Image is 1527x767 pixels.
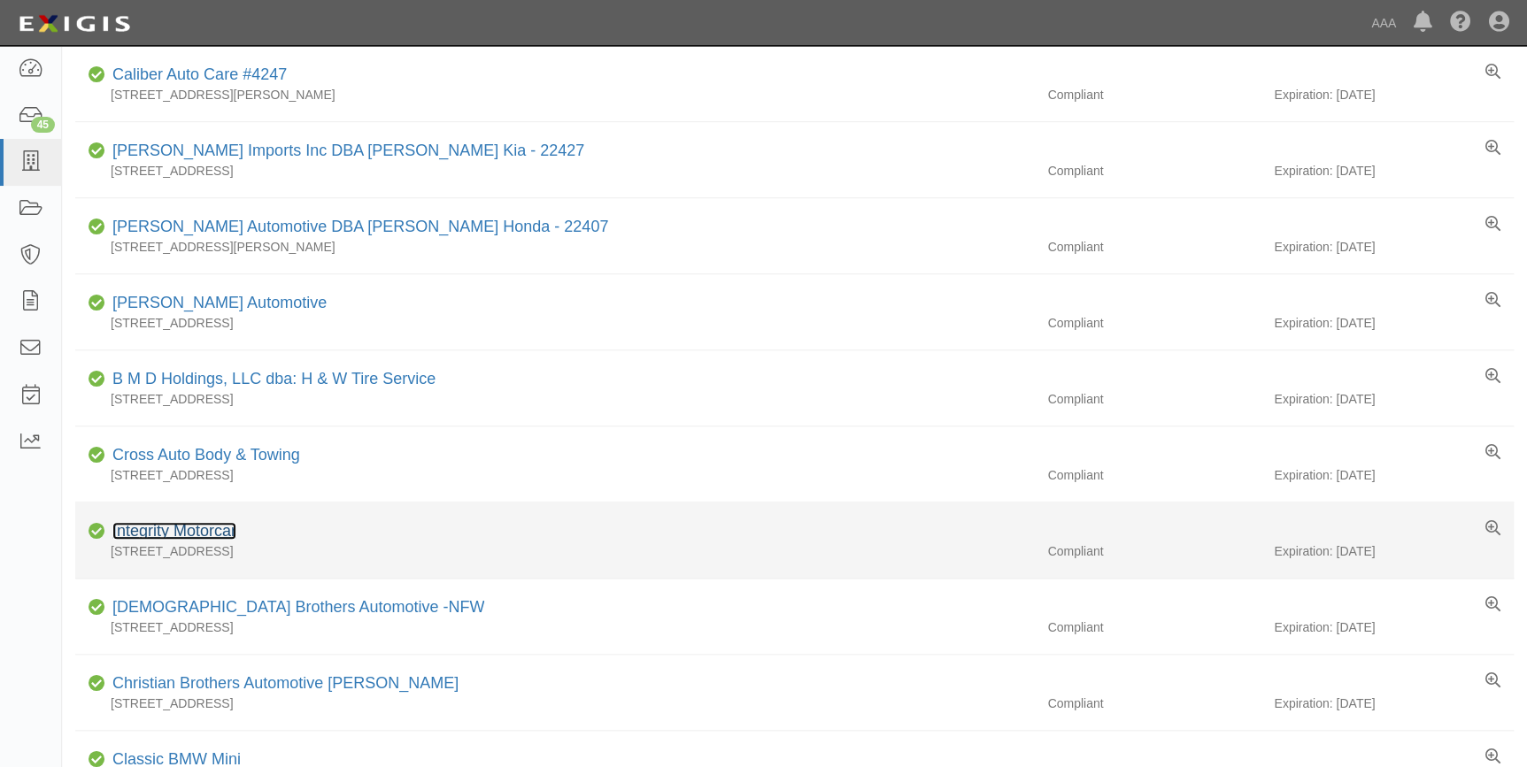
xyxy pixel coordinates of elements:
i: Help Center - Complianz [1450,12,1471,34]
a: [DEMOGRAPHIC_DATA] Brothers Automotive -NFW [112,598,484,616]
div: [STREET_ADDRESS] [75,314,1034,332]
div: Expiration: [DATE] [1274,694,1514,712]
a: [PERSON_NAME] Automotive [112,294,327,311]
div: [STREET_ADDRESS][PERSON_NAME] [75,86,1034,104]
div: Expiration: [DATE] [1274,86,1514,104]
div: Expiration: [DATE] [1274,238,1514,256]
a: Caliber Auto Care #4247 [112,65,287,83]
div: Christian Brothers Automotive Daphne [105,672,459,695]
div: Sames Imports Inc DBA Sames Kia - 22427 [105,140,584,163]
div: Compliant [1034,162,1274,180]
i: Compliant [89,297,105,310]
a: Christian Brothers Automotive [PERSON_NAME] [112,674,459,692]
div: Integrity Motorcar [105,520,236,543]
div: Expiration: [DATE] [1274,466,1514,484]
a: View results summary [1485,368,1500,386]
a: AAA [1362,5,1405,41]
div: Compliant [1034,86,1274,104]
div: Compliant [1034,542,1274,560]
i: Compliant [89,69,105,81]
div: B M D Holdings, LLC dba: H & W Tire Service [105,368,436,391]
i: Compliant [89,221,105,234]
a: Integrity Motorcar [112,522,236,540]
div: Expiration: [DATE] [1274,618,1514,636]
a: View results summary [1485,64,1500,81]
div: [STREET_ADDRESS] [75,618,1034,636]
a: [PERSON_NAME] Automotive DBA [PERSON_NAME] Honda - 22407 [112,218,608,235]
div: Sames Automotive DBA Sames Honda - 22407 [105,216,608,239]
a: View results summary [1485,596,1500,614]
a: View results summary [1485,520,1500,538]
div: [STREET_ADDRESS] [75,542,1034,560]
div: Compliant [1034,314,1274,332]
div: Compliant [1034,238,1274,256]
div: Hale's Automotive [105,292,327,315]
a: View results summary [1485,672,1500,690]
a: View results summary [1485,444,1500,462]
div: [STREET_ADDRESS][PERSON_NAME] [75,238,1034,256]
i: Compliant [89,525,105,538]
div: Caliber Auto Care #4247 [105,64,287,87]
a: View results summary [1485,140,1500,157]
div: Compliant [1034,466,1274,484]
a: View results summary [1485,292,1500,310]
div: Expiration: [DATE] [1274,162,1514,180]
div: Compliant [1034,390,1274,408]
div: [STREET_ADDRESS] [75,466,1034,484]
a: Cross Auto Body & Towing [112,446,300,464]
div: Compliant [1034,694,1274,712]
i: Compliant [89,145,105,157]
div: Compliant [1034,618,1274,636]
div: [STREET_ADDRESS] [75,390,1034,408]
div: 45 [31,117,55,133]
i: Compliant [89,373,105,386]
i: Compliant [89,678,105,690]
div: Expiration: [DATE] [1274,542,1514,560]
div: [STREET_ADDRESS] [75,162,1034,180]
div: Expiration: [DATE] [1274,390,1514,408]
i: Compliant [89,754,105,766]
div: [STREET_ADDRESS] [75,694,1034,712]
img: logo-5460c22ac91f19d4615b14bd174203de0afe785f0fc80cf4dbbc73dc1793850b.png [13,8,135,40]
a: [PERSON_NAME] Imports Inc DBA [PERSON_NAME] Kia - 22427 [112,142,584,159]
i: Compliant [89,449,105,462]
a: View results summary [1485,216,1500,234]
div: Expiration: [DATE] [1274,314,1514,332]
a: View results summary [1485,748,1500,766]
div: Cross Auto Body & Towing [105,444,300,467]
i: Compliant [89,602,105,614]
a: B M D Holdings, LLC dba: H & W Tire Service [112,370,436,387]
div: Christian Brothers Automotive -NFW [105,596,484,619]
